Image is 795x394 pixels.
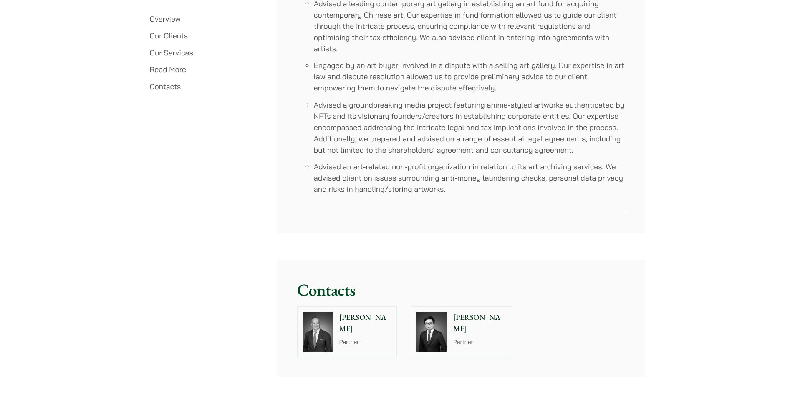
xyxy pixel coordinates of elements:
[297,306,397,357] a: [PERSON_NAME] Partner
[150,82,181,91] a: Contacts
[150,48,193,58] a: Our Services
[150,31,188,40] a: Our Clients
[314,60,625,93] li: Engaged by an art buyer involved in a dispute with a selling art gallery. Our expertise in art la...
[297,280,625,300] h2: Contacts
[314,161,625,195] li: Advised an art-related non-profit organization in relation to its art archiving services. We advi...
[339,312,392,334] p: [PERSON_NAME]
[339,338,392,346] p: Partner
[453,312,506,334] p: [PERSON_NAME]
[314,99,625,156] li: Advised a groundbreaking media project featuring anime-styled artworks authenticated by NFTs and ...
[150,65,186,74] a: Read More
[453,338,506,346] p: Partner
[150,14,181,24] a: Overview
[411,306,511,357] a: [PERSON_NAME] Partner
